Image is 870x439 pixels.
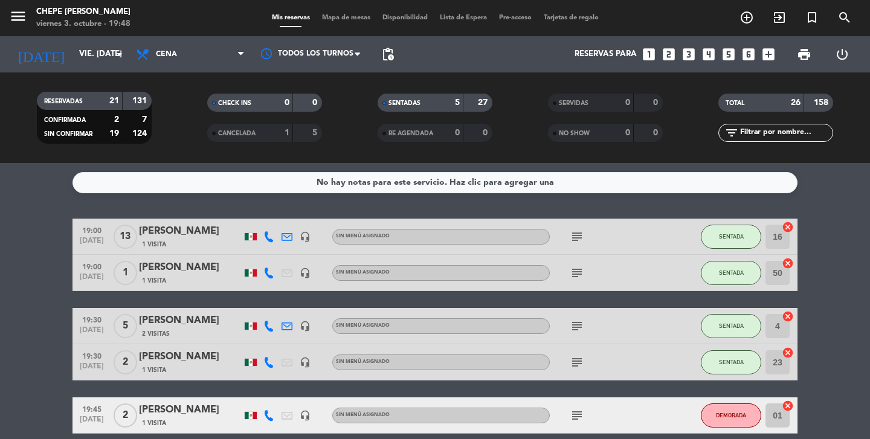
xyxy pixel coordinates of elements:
[142,329,170,339] span: 2 Visitas
[77,259,107,273] span: 19:00
[653,98,660,107] strong: 0
[300,410,311,421] i: headset_mic
[701,314,761,338] button: SENTADA
[114,403,137,428] span: 2
[114,115,119,124] strong: 2
[142,115,149,124] strong: 7
[388,130,433,136] span: RE AGENDADA
[77,312,107,326] span: 19:30
[719,233,744,240] span: SENTADA
[721,46,736,62] i: looks_5
[336,270,390,275] span: Sin menú asignado
[797,47,811,62] span: print
[285,98,289,107] strong: 0
[336,412,390,417] span: Sin menú asignado
[570,355,584,370] i: subject
[625,98,630,107] strong: 0
[483,129,490,137] strong: 0
[44,98,83,104] span: RESERVADAS
[791,98,801,107] strong: 26
[36,6,130,18] div: Chepe [PERSON_NAME]
[300,231,311,242] i: headset_mic
[77,273,107,287] span: [DATE]
[559,130,590,136] span: NO SHOW
[719,269,744,276] span: SENTADA
[317,176,554,190] div: No hay notas para este servicio. Haz clic para agregar una
[77,348,107,362] span: 19:30
[77,326,107,340] span: [DATE]
[575,50,637,59] span: Reservas para
[538,14,605,21] span: Tarjetas de regalo
[139,402,242,418] div: [PERSON_NAME]
[77,415,107,429] span: [DATE]
[653,129,660,137] strong: 0
[139,313,242,328] div: [PERSON_NAME]
[782,347,794,359] i: cancel
[312,129,320,137] strong: 5
[726,100,744,106] span: TOTAL
[570,266,584,280] i: subject
[316,14,376,21] span: Mapa de mesas
[625,129,630,137] strong: 0
[285,129,289,137] strong: 1
[112,47,127,62] i: arrow_drop_down
[376,14,434,21] span: Disponibilidad
[739,126,833,139] input: Filtrar por nombre...
[835,47,849,62] i: power_settings_new
[782,310,794,322] i: cancel
[9,7,27,30] button: menu
[701,261,761,285] button: SENTADA
[139,349,242,365] div: [PERSON_NAME]
[570,319,584,333] i: subject
[814,98,831,107] strong: 158
[455,129,460,137] strong: 0
[681,46,697,62] i: looks_3
[719,322,744,329] span: SENTADA
[336,359,390,364] span: Sin menú asignado
[336,323,390,328] span: Sin menú asignado
[716,412,746,418] span: DEMORADA
[739,10,754,25] i: add_circle_outline
[701,225,761,249] button: SENTADA
[782,400,794,412] i: cancel
[701,350,761,374] button: SENTADA
[782,257,794,269] i: cancel
[77,362,107,376] span: [DATE]
[641,46,657,62] i: looks_one
[114,261,137,285] span: 1
[782,221,794,233] i: cancel
[701,403,761,428] button: DEMORADA
[139,223,242,239] div: [PERSON_NAME]
[434,14,493,21] span: Lista de Espera
[455,98,460,107] strong: 5
[36,18,130,30] div: viernes 3. octubre - 19:48
[132,97,149,105] strong: 131
[142,365,166,375] span: 1 Visita
[114,314,137,338] span: 5
[142,240,166,249] span: 1 Visita
[132,129,149,138] strong: 124
[9,41,73,68] i: [DATE]
[114,350,137,374] span: 2
[772,10,787,25] i: exit_to_app
[44,117,86,123] span: CONFIRMADA
[661,46,677,62] i: looks_two
[142,276,166,286] span: 1 Visita
[77,223,107,237] span: 19:00
[109,97,119,105] strong: 21
[218,130,256,136] span: CANCELADA
[300,321,311,332] i: headset_mic
[570,408,584,423] i: subject
[114,225,137,249] span: 13
[156,50,177,59] span: Cena
[266,14,316,21] span: Mis reservas
[724,126,739,140] i: filter_list
[388,100,420,106] span: SENTADAS
[570,229,584,244] i: subject
[77,402,107,415] span: 19:45
[218,100,251,106] span: CHECK INS
[142,418,166,428] span: 1 Visita
[44,131,92,137] span: SIN CONFIRMAR
[300,357,311,368] i: headset_mic
[837,10,852,25] i: search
